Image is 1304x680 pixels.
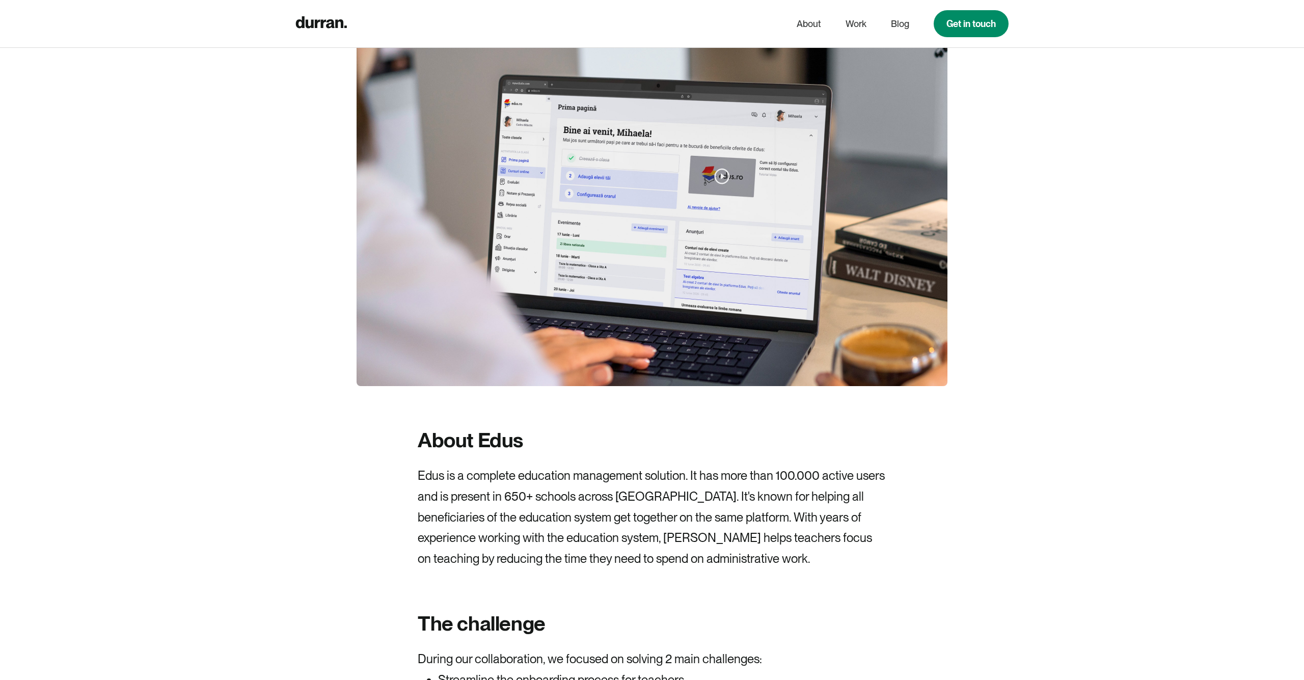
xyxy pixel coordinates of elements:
[418,466,886,569] p: Edus is a complete education management solution. It has more than 100.000 active users and is pr...
[797,14,821,34] a: About
[295,14,347,34] a: home
[891,14,909,34] a: Blog
[418,649,886,670] p: During our collaboration, we focused on solving 2 main challenges:
[934,10,1009,37] a: Get in touch
[418,610,546,637] h2: The challenge
[418,427,523,453] h2: About Edus
[846,14,866,34] a: Work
